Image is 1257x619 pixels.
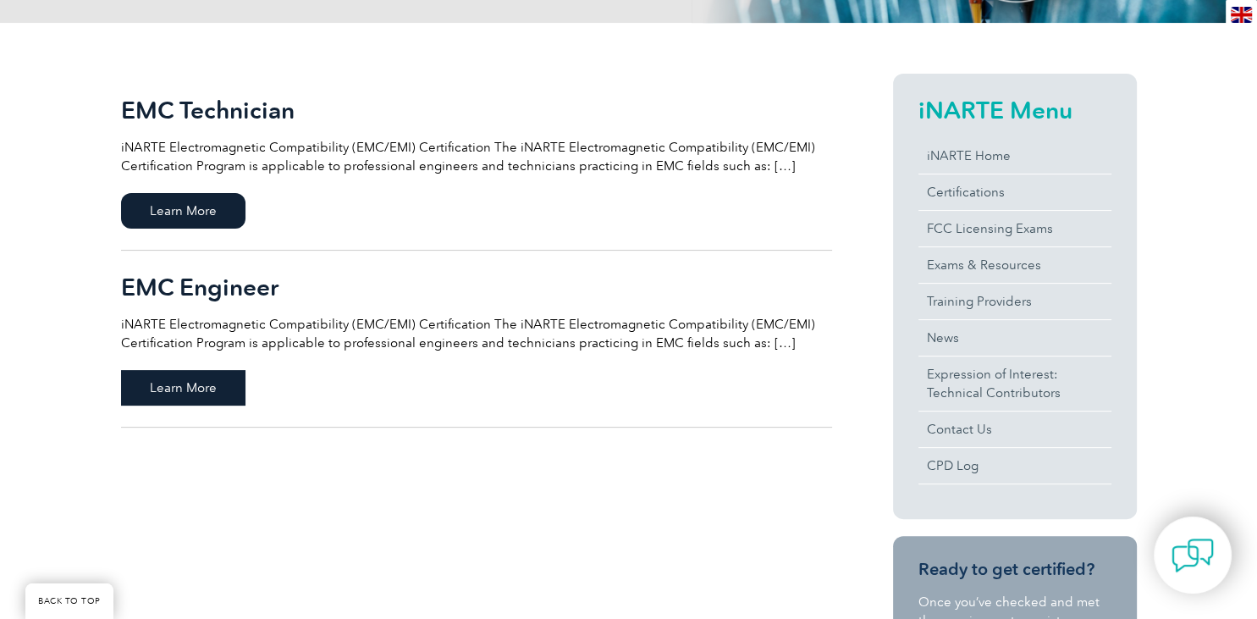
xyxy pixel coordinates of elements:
[918,559,1111,580] h3: Ready to get certified?
[1231,7,1252,23] img: en
[918,211,1111,246] a: FCC Licensing Exams
[918,412,1111,447] a: Contact Us
[918,97,1111,124] h2: iNARTE Menu
[25,583,113,619] a: BACK TO TOP
[918,320,1111,356] a: News
[121,97,832,124] h2: EMC Technician
[121,274,832,301] h2: EMC Engineer
[121,74,832,251] a: EMC Technician iNARTE Electromagnetic Compatibility (EMC/EMI) Certification The iNARTE Electromag...
[121,370,245,406] span: Learn More
[1172,534,1214,577] img: contact-chat.png
[121,193,245,229] span: Learn More
[121,315,832,352] p: iNARTE Electromagnetic Compatibility (EMC/EMI) Certification The iNARTE Electromagnetic Compatibi...
[918,284,1111,319] a: Training Providers
[918,174,1111,210] a: Certifications
[918,138,1111,174] a: iNARTE Home
[121,251,832,428] a: EMC Engineer iNARTE Electromagnetic Compatibility (EMC/EMI) Certification The iNARTE Electromagne...
[918,356,1111,411] a: Expression of Interest:Technical Contributors
[918,448,1111,484] a: CPD Log
[121,138,832,175] p: iNARTE Electromagnetic Compatibility (EMC/EMI) Certification The iNARTE Electromagnetic Compatibi...
[918,247,1111,283] a: Exams & Resources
